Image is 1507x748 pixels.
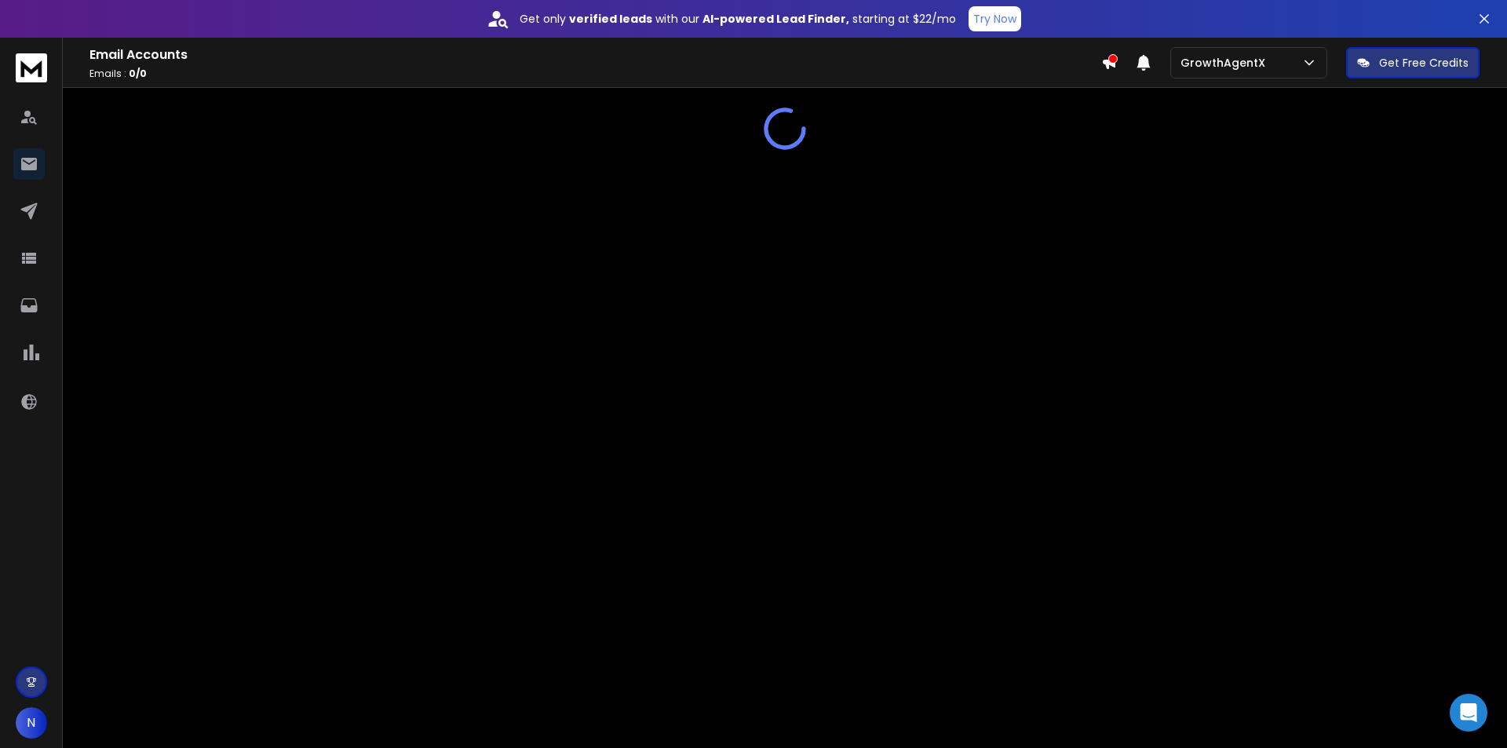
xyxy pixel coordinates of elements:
[16,53,47,82] img: logo
[569,11,652,27] strong: verified leads
[1180,55,1272,71] p: GrowthAgentX
[973,11,1016,27] p: Try Now
[1450,694,1487,732] div: Open Intercom Messenger
[1379,55,1469,71] p: Get Free Credits
[16,707,47,739] button: N
[129,67,147,80] span: 0 / 0
[702,11,849,27] strong: AI-powered Lead Finder,
[520,11,956,27] p: Get only with our starting at $22/mo
[89,68,1101,80] p: Emails :
[89,46,1101,64] h1: Email Accounts
[1346,47,1480,78] button: Get Free Credits
[969,6,1021,31] button: Try Now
